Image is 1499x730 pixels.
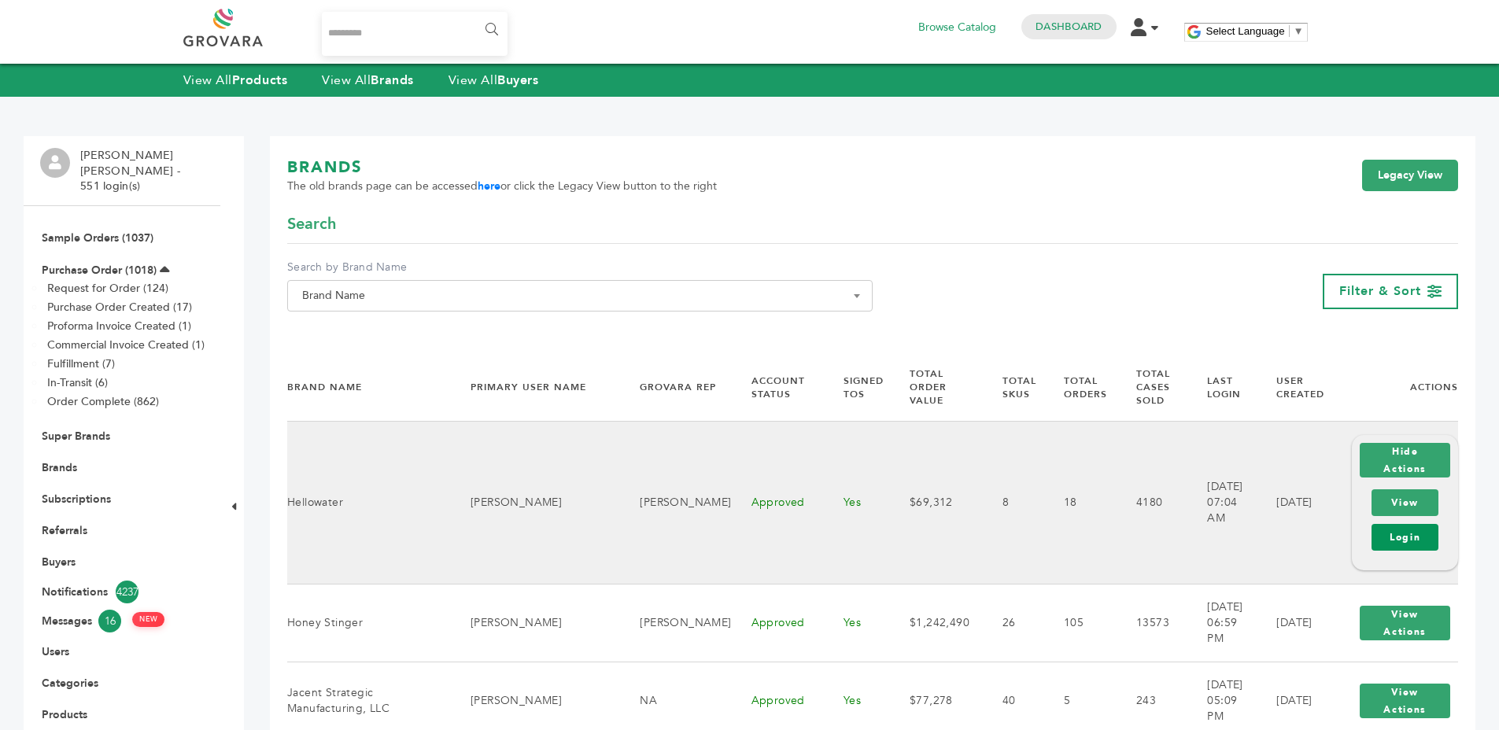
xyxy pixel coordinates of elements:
[42,429,110,444] a: Super Brands
[890,354,983,421] th: Total Order Value
[42,610,202,632] a: Messages16 NEW
[451,354,620,421] th: Primary User Name
[1117,354,1187,421] th: Total Cases Sold
[47,337,205,352] a: Commercial Invoice Created (1)
[322,72,414,89] a: View AllBrands
[1187,354,1257,421] th: Last Login
[983,421,1044,584] td: 8
[42,644,69,659] a: Users
[287,260,873,275] label: Search by Brand Name
[1206,25,1304,37] a: Select Language​
[42,555,76,570] a: Buyers
[47,319,191,334] a: Proforma Invoice Created (1)
[42,492,111,507] a: Subscriptions
[1044,584,1117,662] td: 105
[824,584,890,662] td: Yes
[1206,25,1285,37] span: Select Language
[296,285,864,307] span: Brand Name
[322,12,508,56] input: Search...
[1360,606,1450,640] button: View Actions
[287,157,717,179] h1: BRANDS
[1294,25,1304,37] span: ▼
[40,148,70,178] img: profile.png
[287,354,451,421] th: Brand Name
[371,72,413,89] strong: Brands
[1036,20,1102,34] a: Dashboard
[42,460,77,475] a: Brands
[42,581,202,603] a: Notifications4237
[1372,489,1438,516] a: View
[1339,282,1421,300] span: Filter & Sort
[451,421,620,584] td: [PERSON_NAME]
[1257,354,1332,421] th: User Created
[983,584,1044,662] td: 26
[1044,354,1117,421] th: Total Orders
[42,523,87,538] a: Referrals
[890,421,983,584] td: $69,312
[98,610,121,632] span: 16
[1187,584,1257,662] td: [DATE] 06:59 PM
[47,356,115,371] a: Fulfillment (7)
[732,354,824,421] th: Account Status
[620,354,731,421] th: Grovara Rep
[620,584,731,662] td: [PERSON_NAME]
[732,584,824,662] td: Approved
[287,179,717,194] span: The old brands page can be accessed or click the Legacy View button to the right
[1372,524,1438,551] a: Login
[1257,584,1332,662] td: [DATE]
[47,394,159,409] a: Order Complete (862)
[497,72,538,89] strong: Buyers
[47,300,192,315] a: Purchase Order Created (17)
[620,421,731,584] td: [PERSON_NAME]
[287,213,336,235] span: Search
[1117,584,1187,662] td: 13573
[1257,421,1332,584] td: [DATE]
[824,354,890,421] th: Signed TOS
[1360,443,1450,477] button: Hide Actions
[287,280,873,312] span: Brand Name
[1044,421,1117,584] td: 18
[918,19,996,36] a: Browse Catalog
[42,230,153,245] a: Sample Orders (1037)
[1117,421,1187,584] td: 4180
[890,584,983,662] td: $1,242,490
[80,148,216,194] li: [PERSON_NAME] [PERSON_NAME] - 551 login(s)
[42,707,87,722] a: Products
[116,581,138,603] span: 4237
[478,179,500,194] a: here
[983,354,1044,421] th: Total SKUs
[287,421,451,584] td: Hellowater
[1332,354,1458,421] th: Actions
[451,584,620,662] td: [PERSON_NAME]
[1360,684,1450,718] button: View Actions
[824,421,890,584] td: Yes
[42,263,157,278] a: Purchase Order (1018)
[183,72,288,89] a: View AllProducts
[132,612,164,627] span: NEW
[42,676,98,691] a: Categories
[1362,160,1458,191] a: Legacy View
[47,375,108,390] a: In-Transit (6)
[449,72,539,89] a: View AllBuyers
[232,72,287,89] strong: Products
[47,281,168,296] a: Request for Order (124)
[732,421,824,584] td: Approved
[287,584,451,662] td: Honey Stinger
[1187,421,1257,584] td: [DATE] 07:04 AM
